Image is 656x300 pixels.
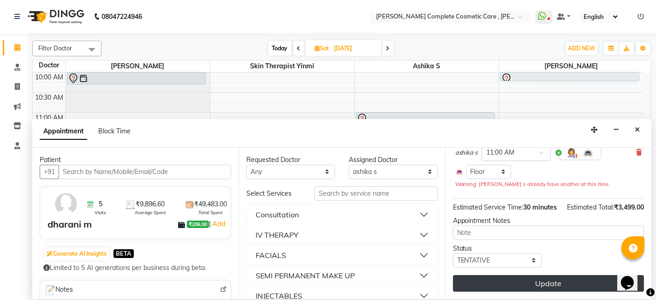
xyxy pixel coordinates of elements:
span: ₹3,499.00 [614,203,644,211]
div: dharani m [48,217,92,231]
input: 2025-09-13 [332,42,378,55]
span: ₹9,896.60 [136,199,165,209]
span: ashika s [455,148,478,157]
div: FACIALS [256,250,286,261]
div: IV THERAPY [256,229,298,240]
div: Requested Doctor [246,155,335,165]
span: ADD NEW [568,45,595,52]
span: [PERSON_NAME] [66,60,210,72]
div: [PERSON_NAME], 10:00 AM-10:15 AM, follow up discussion [501,72,639,81]
input: Search by Name/Mobile/Email/Code [59,165,231,179]
div: Patient [40,155,231,165]
button: Consultation [250,206,434,223]
span: Sat [313,45,332,52]
button: Close [631,123,644,137]
input: Search by service name [315,186,437,201]
div: 10:30 AM [34,93,66,102]
span: [PERSON_NAME] [499,60,644,72]
iframe: chat widget [617,263,647,291]
img: Hairdresser.png [566,147,577,158]
div: Select Services [239,189,308,198]
span: Estimated Service Time: [453,203,524,211]
span: Appointment [40,123,87,140]
div: [PERSON_NAME] k, 10:00 AM-10:20 AM, ACNE THERAPY ELITE [67,72,206,84]
span: Total Spent [198,209,223,216]
span: Today [268,41,292,55]
b: 08047224946 [101,4,142,30]
div: 11:00 AM [34,113,66,123]
span: 30 minutes [524,203,557,211]
span: ₹206.00 [187,221,209,228]
div: SEMI PERMANENT MAKE UP [256,270,355,281]
span: ₹49,483.00 [194,199,227,209]
span: Notes [44,284,73,296]
img: Interior.png [455,168,464,176]
button: IV THERAPY [250,227,434,243]
button: Generate AI Insights [44,247,109,260]
span: Estimated Total: [567,203,614,211]
div: Status [453,244,542,253]
button: Update [453,275,644,292]
div: Assigned Doctor [349,155,437,165]
span: 5 [99,199,102,209]
div: nithya i, 11:00 AM-11:20 AM, hollywood premium [356,113,495,125]
img: Interior.png [583,147,594,158]
span: skin therapist yinmi [210,60,354,72]
span: ashika s [355,60,499,72]
span: | [209,218,227,229]
button: SEMI PERMANENT MAKE UP [250,267,434,284]
button: +91 [40,165,59,179]
span: Visits [95,209,106,216]
button: ADD NEW [566,42,597,55]
div: 10:00 AM [34,72,66,82]
span: BETA [113,249,134,258]
button: FACIALS [250,247,434,264]
span: Filter Doctor [38,44,72,52]
img: logo [24,4,87,30]
div: Consultation [256,209,299,220]
a: Add [211,218,227,229]
small: Warning: [PERSON_NAME] s already have another at this time. [455,181,610,187]
span: Block Time [98,127,131,135]
div: Limited to 5 AI generations per business during beta. [43,263,227,273]
div: Doctor [33,60,66,70]
div: Appointment Notes [453,216,644,226]
span: Average Spent [135,209,166,216]
img: avatar [53,191,79,217]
